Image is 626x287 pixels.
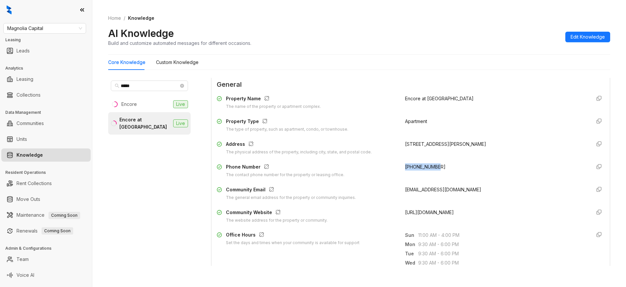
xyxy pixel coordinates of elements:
h3: Data Management [5,110,92,115]
div: Custom Knowledge [156,59,199,66]
span: Knowledge [128,15,154,21]
li: Move Outs [1,193,91,206]
h3: Admin & Configurations [5,245,92,251]
a: Communities [16,117,44,130]
div: Phone Number [226,163,344,172]
div: Property Type [226,118,348,126]
li: Rent Collections [1,177,91,190]
li: Communities [1,117,91,130]
h2: AI Knowledge [108,27,174,40]
div: Property Name [226,95,321,104]
div: Build and customize automated messages for different occasions. [108,40,251,47]
a: Team [16,253,29,266]
li: Voice AI [1,269,91,282]
span: Wed [405,259,418,267]
h3: Resident Operations [5,170,92,175]
div: Community Website [226,209,328,217]
li: Maintenance [1,208,91,222]
div: Community Email [226,186,356,195]
span: [EMAIL_ADDRESS][DOMAIN_NAME] [405,187,481,192]
span: Magnolia Capital [7,23,82,33]
div: The general email address for the property or community inquiries. [226,195,356,201]
a: Units [16,133,27,146]
span: General [217,80,605,90]
div: Core Knowledge [108,59,145,66]
span: Live [173,119,188,127]
div: Encore at [GEOGRAPHIC_DATA] [119,116,171,131]
span: 9:30 AM - 6:00 PM [418,250,585,257]
li: Collections [1,88,91,102]
span: Coming Soon [48,212,80,219]
span: Coming Soon [42,227,73,235]
span: close-circle [180,84,184,88]
h3: Leasing [5,37,92,43]
li: Leasing [1,73,91,86]
img: logo [7,5,12,15]
li: Leads [1,44,91,57]
a: Leads [16,44,30,57]
a: Home [107,15,122,22]
li: Units [1,133,91,146]
h3: Analytics [5,65,92,71]
li: Knowledge [1,148,91,162]
span: 9:30 AM - 6:00 PM [418,241,585,248]
a: RenewalsComing Soon [16,224,73,238]
span: Apartment [405,118,427,124]
span: 11:00 AM - 4:00 PM [418,232,585,239]
div: Office Hours [226,231,360,240]
span: Sun [405,232,418,239]
div: [STREET_ADDRESS][PERSON_NAME] [405,141,585,148]
li: / [124,15,125,22]
span: Edit Knowledge [571,33,605,41]
span: 9:30 AM - 6:00 PM [418,259,585,267]
div: Set the days and times when your community is available for support [226,240,360,246]
span: Mon [405,241,418,248]
span: [URL][DOMAIN_NAME] [405,209,454,215]
div: The website address for the property or community. [226,217,328,224]
a: Collections [16,88,41,102]
a: Rent Collections [16,177,52,190]
span: search [115,83,119,88]
div: The contact phone number for the property or leasing office. [226,172,344,178]
div: Encore [121,101,137,108]
span: [PHONE_NUMBER] [405,164,446,170]
a: Voice AI [16,269,34,282]
div: The type of property, such as apartment, condo, or townhouse. [226,126,348,133]
span: Tue [405,250,418,257]
li: Renewals [1,224,91,238]
span: Live [173,100,188,108]
a: Knowledge [16,148,43,162]
a: Move Outs [16,193,40,206]
a: Leasing [16,73,33,86]
div: The name of the property or apartment complex. [226,104,321,110]
button: Edit Knowledge [565,32,610,42]
div: The physical address of the property, including city, state, and postal code. [226,149,372,155]
span: Encore at [GEOGRAPHIC_DATA] [405,96,474,101]
li: Team [1,253,91,266]
div: Address [226,141,372,149]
